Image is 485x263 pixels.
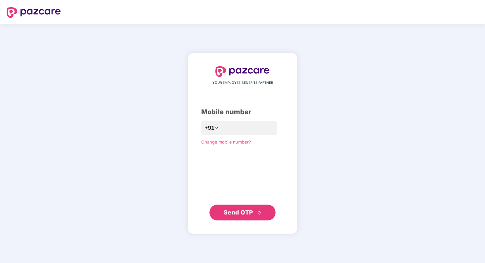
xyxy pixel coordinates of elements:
[201,139,251,145] a: Change mobile number?
[214,126,218,130] span: down
[205,124,214,132] span: +91
[224,209,253,216] span: Send OTP
[212,80,273,85] span: YOUR EMPLOYEE BENEFITS PARTNER
[209,205,276,220] button: Send OTPdouble-right
[257,211,262,215] span: double-right
[201,107,284,117] div: Mobile number
[7,7,61,18] img: logo
[215,66,270,77] img: logo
